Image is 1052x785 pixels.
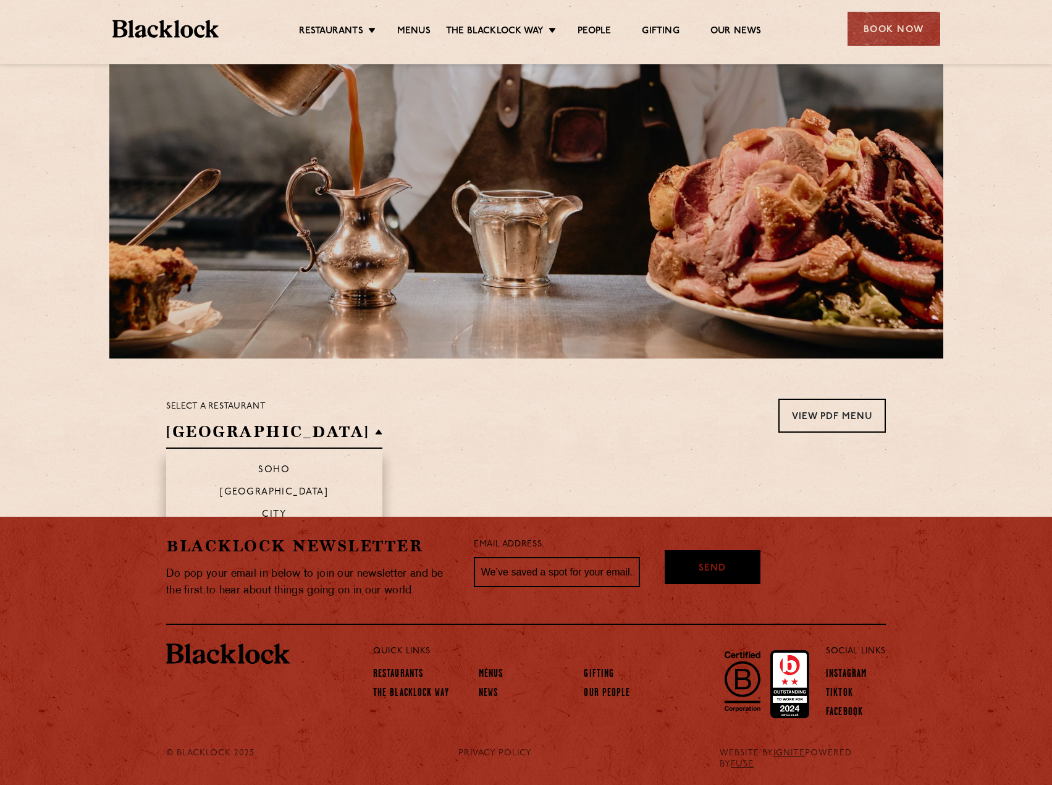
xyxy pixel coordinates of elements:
label: Email Address [474,538,542,552]
a: Restaurants [373,668,423,682]
div: WEBSITE BY POWERED BY [710,748,895,770]
p: Social Links [826,643,886,660]
a: Gifting [584,668,614,682]
input: We’ve saved a spot for your email... [474,557,640,588]
img: BL_Textured_Logo-footer-cropped.svg [166,643,290,664]
a: PRIVACY POLICY [458,748,532,759]
img: Accred_2023_2star.png [770,650,809,718]
p: Select a restaurant [166,399,382,415]
h2: Blacklock Newsletter [166,535,455,557]
a: Restaurants [299,25,363,39]
img: B-Corp-Logo-Black-RGB.svg [717,644,768,718]
a: View PDF Menu [778,399,886,433]
a: Our News [710,25,762,39]
a: The Blacklock Way [446,25,544,39]
p: Quick Links [373,643,785,660]
a: Menus [479,668,503,682]
a: Gifting [642,25,679,39]
a: The Blacklock Way [373,687,449,701]
div: © Blacklock 2025 [157,748,280,770]
p: Do pop your email in below to join our newsletter and be the first to hear about things going on ... [166,566,455,599]
a: IGNITE [773,749,805,758]
p: City [262,509,286,522]
a: Our People [584,687,630,701]
h2: [GEOGRAPHIC_DATA] [166,421,382,449]
p: [GEOGRAPHIC_DATA] [220,487,328,499]
a: TikTok [826,687,853,701]
a: Instagram [826,668,867,682]
a: Menus [397,25,431,39]
a: News [479,687,498,701]
p: Soho [258,465,290,477]
a: Facebook [826,706,863,720]
div: Book Now [848,12,940,46]
a: FUSE [731,760,754,769]
span: Send [699,562,726,576]
a: People [578,25,611,39]
img: BL_Textured_Logo-footer-cropped.svg [112,20,219,38]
